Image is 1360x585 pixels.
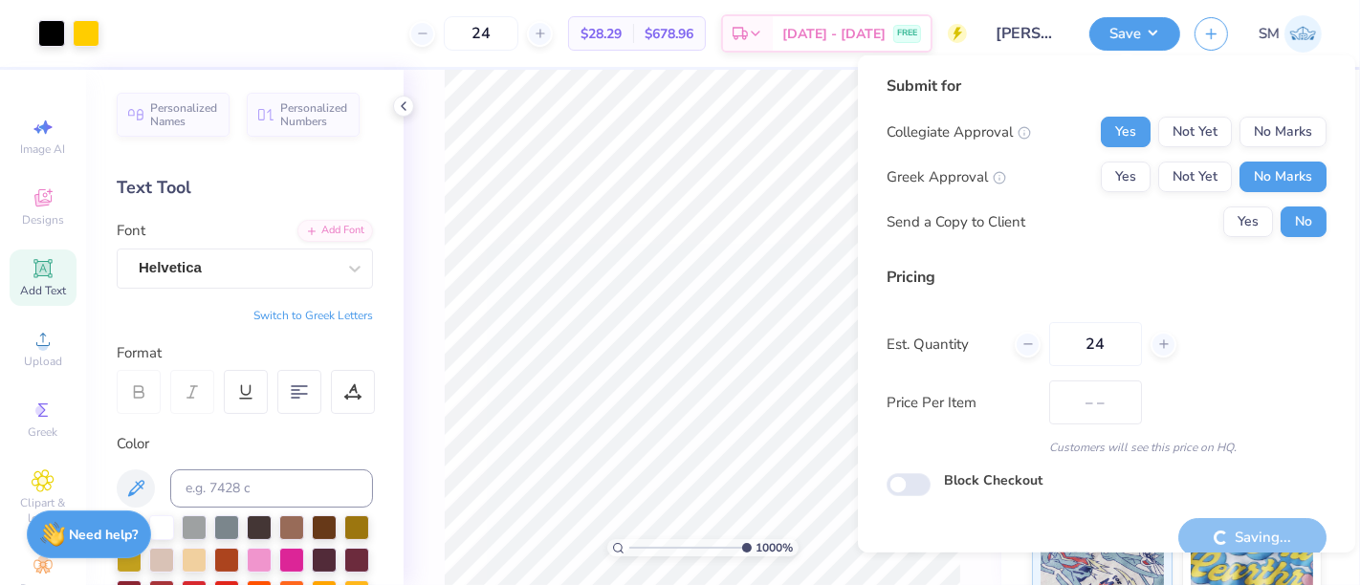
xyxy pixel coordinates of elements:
[1284,15,1322,53] img: Shruthi Mohan
[944,470,1042,490] label: Block Checkout
[1223,206,1273,237] button: Yes
[1049,322,1142,366] input: – –
[1259,23,1280,45] span: SM
[1281,206,1327,237] button: No
[1089,17,1180,51] button: Save
[1158,162,1232,192] button: Not Yet
[280,101,348,128] span: Personalized Numbers
[444,16,518,51] input: – –
[20,283,66,298] span: Add Text
[887,211,1025,233] div: Send a Copy to Client
[1158,117,1232,147] button: Not Yet
[10,495,77,526] span: Clipart & logos
[782,24,886,44] span: [DATE] - [DATE]
[981,14,1075,53] input: Untitled Design
[21,141,66,157] span: Image AI
[887,266,1327,289] div: Pricing
[70,526,139,544] strong: Need help?
[1101,117,1151,147] button: Yes
[757,539,794,556] span: 1000 %
[1239,162,1327,192] button: No Marks
[1259,15,1322,53] a: SM
[253,308,373,323] button: Switch to Greek Letters
[887,75,1327,97] div: Submit for
[887,334,1000,356] label: Est. Quantity
[581,24,622,44] span: $28.29
[117,342,375,364] div: Format
[117,220,145,242] label: Font
[887,439,1327,456] div: Customers will see this price on HQ.
[29,424,58,440] span: Greek
[22,212,64,227] span: Designs
[170,469,373,508] input: e.g. 7428 c
[887,166,1006,188] div: Greek Approval
[117,175,373,201] div: Text Tool
[297,220,373,242] div: Add Font
[887,392,1035,414] label: Price Per Item
[117,433,373,455] div: Color
[887,121,1031,143] div: Collegiate Approval
[150,101,218,128] span: Personalized Names
[645,24,693,44] span: $678.96
[24,354,62,369] span: Upload
[1101,162,1151,192] button: Yes
[897,27,917,40] span: FREE
[1239,117,1327,147] button: No Marks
